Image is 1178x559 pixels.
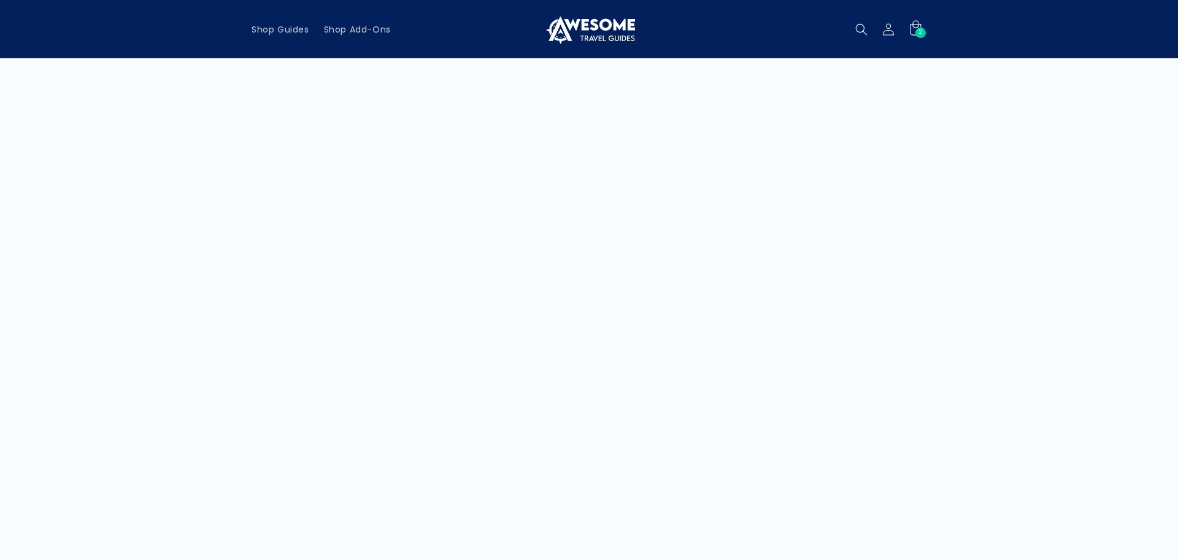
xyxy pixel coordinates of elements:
span: Shop Guides [252,24,309,35]
span: Shop Add-Ons [324,24,391,35]
a: Shop Add-Ons [317,17,398,42]
a: Awesome Travel Guides [539,10,640,48]
a: Shop Guides [244,17,317,42]
span: 2 [919,28,923,38]
img: Awesome Travel Guides [543,15,635,44]
summary: Search [848,16,875,43]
